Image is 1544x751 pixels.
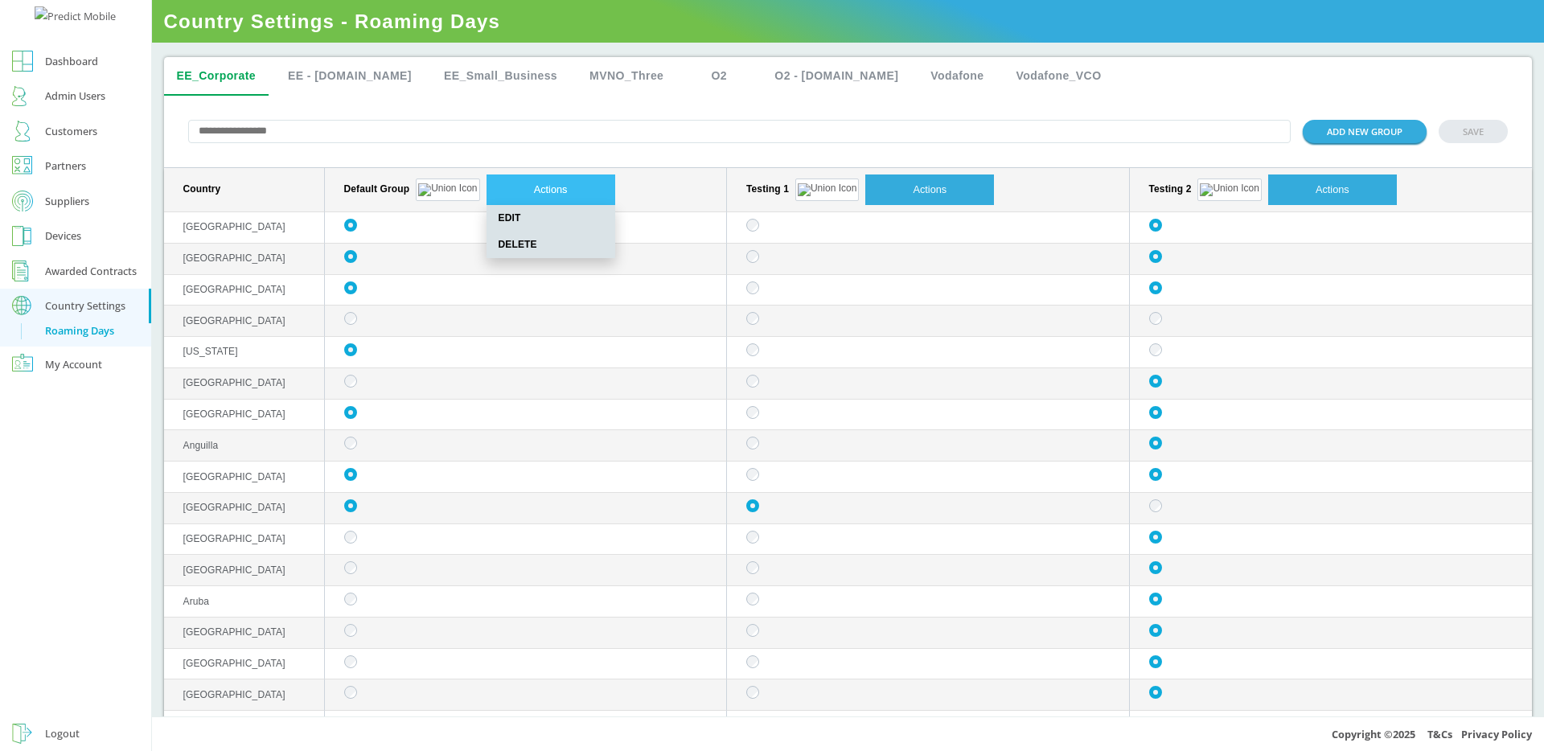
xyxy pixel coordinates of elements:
td: [GEOGRAPHIC_DATA] [164,524,325,556]
td: [GEOGRAPHIC_DATA] [164,679,325,711]
button: EE_Corporate [164,57,269,96]
button: Actions [1268,174,1397,205]
span: DELETE [487,232,615,258]
td: [GEOGRAPHIC_DATA] [164,400,325,431]
img: Union Icon [1200,183,1259,196]
td: [GEOGRAPHIC_DATA] [164,711,325,742]
img: Union Icon [798,183,856,196]
img: Predict Mobile [35,6,116,26]
td: [GEOGRAPHIC_DATA] [164,462,325,493]
a: Privacy Policy [1461,727,1532,741]
button: O2 [683,57,755,96]
button: MVNO_Three [577,57,676,96]
button: Vodafone_VCO [1003,57,1114,96]
button: Actions [487,174,615,205]
div: Logout [45,724,80,743]
td: [GEOGRAPHIC_DATA] [164,368,325,400]
td: [GEOGRAPHIC_DATA] [164,212,325,244]
span: EDIT [487,205,615,232]
td: [GEOGRAPHIC_DATA] [164,275,325,306]
button: ADD NEW GROUP [1303,120,1427,143]
div: My Account [45,355,102,374]
div: Roaming Days [45,325,114,338]
button: EE_Small_Business [431,57,570,96]
td: [GEOGRAPHIC_DATA] [164,618,325,649]
button: Vodafone [918,57,996,96]
div: Testing 1 [746,174,1116,205]
td: [GEOGRAPHIC_DATA] [164,649,325,680]
td: Aruba [164,586,325,618]
button: Actions [865,174,994,205]
div: Partners [45,156,86,175]
div: Suppliers [45,191,89,211]
div: Dashboard [45,51,98,71]
div: Testing 2 [1149,174,1520,205]
button: EE - [DOMAIN_NAME] [275,57,425,96]
button: O2 - [DOMAIN_NAME] [762,57,911,96]
td: [GEOGRAPHIC_DATA] [164,555,325,586]
div: Customers [45,121,97,141]
td: [GEOGRAPHIC_DATA] [164,244,325,275]
td: [GEOGRAPHIC_DATA] [164,493,325,524]
td: Anguilla [164,430,325,462]
div: Awarded Contracts [45,261,137,281]
td: [US_STATE] [164,337,325,368]
div: Country Settings [45,296,125,315]
div: Default Group [344,174,714,205]
div: Admin Users [45,86,105,105]
a: T&Cs [1427,727,1452,741]
td: [GEOGRAPHIC_DATA] [164,306,325,337]
th: Country [164,168,325,212]
img: Union Icon [418,183,477,196]
div: Devices [45,226,81,245]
